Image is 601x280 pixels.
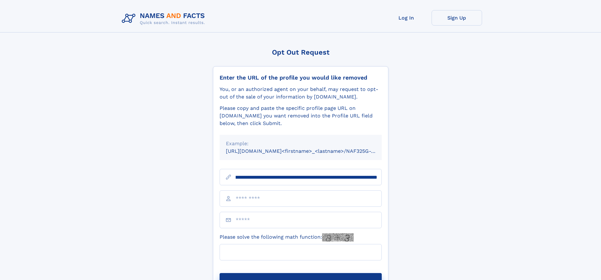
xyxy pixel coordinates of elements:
[220,233,354,241] label: Please solve the following math function:
[220,86,382,101] div: You, or an authorized agent on your behalf, may request to opt-out of the sale of your informatio...
[119,10,210,27] img: Logo Names and Facts
[432,10,482,26] a: Sign Up
[220,104,382,127] div: Please copy and paste the specific profile page URL on [DOMAIN_NAME] you want removed into the Pr...
[381,10,432,26] a: Log In
[226,140,375,147] div: Example:
[220,74,382,81] div: Enter the URL of the profile you would like removed
[213,48,388,56] div: Opt Out Request
[226,148,394,154] small: [URL][DOMAIN_NAME]<firstname>_<lastname>/NAF325G-xxxxxxxx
